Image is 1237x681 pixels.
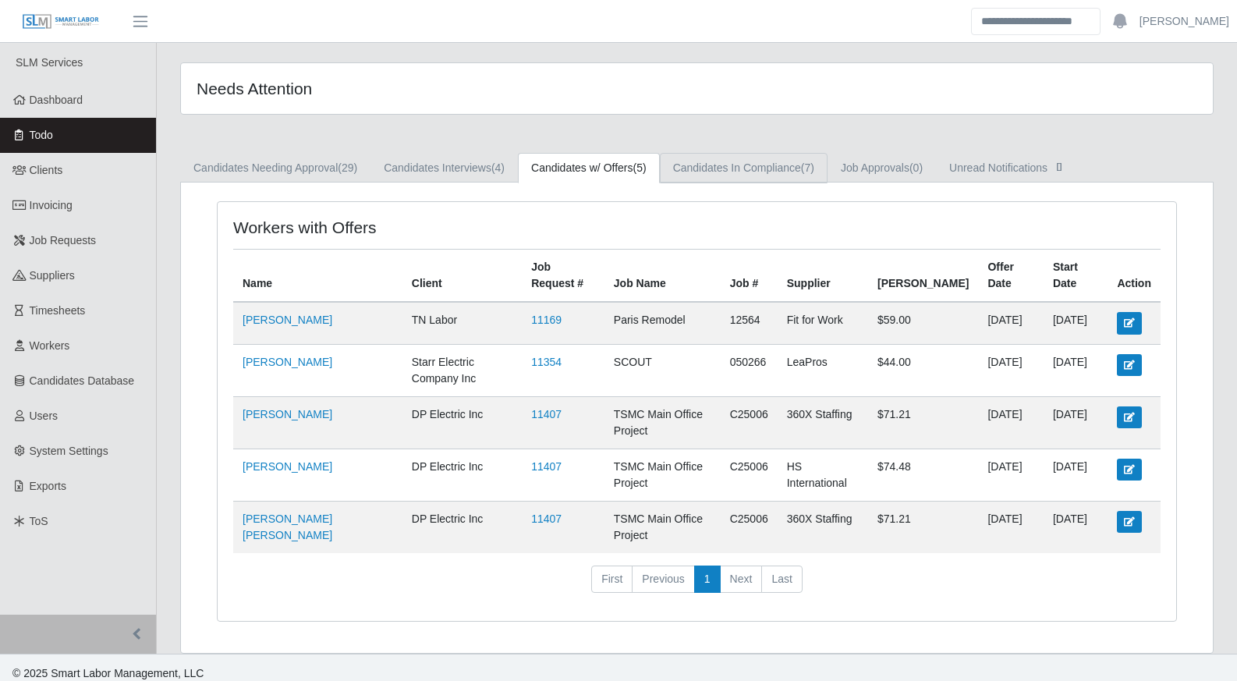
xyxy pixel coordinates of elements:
td: Starr Electric Company Inc [402,344,522,396]
td: HS International [778,449,868,501]
td: [DATE] [978,396,1043,449]
span: Exports [30,480,66,492]
a: 11169 [531,314,562,326]
span: Timesheets [30,304,86,317]
th: Start Date [1044,250,1108,303]
img: SLM Logo [22,13,100,30]
td: DP Electric Inc [402,501,522,553]
td: TSMC Main Office Project [604,396,721,449]
span: Suppliers [30,269,75,282]
th: Job Request # [522,250,604,303]
th: Job # [721,250,778,303]
th: Action [1108,250,1161,303]
span: (4) [491,161,505,174]
h4: Workers with Offers [233,218,606,237]
a: [PERSON_NAME] [243,356,332,368]
td: C25006 [721,396,778,449]
a: Candidates In Compliance [660,153,828,183]
td: C25006 [721,449,778,501]
th: Job Name [604,250,721,303]
a: Unread Notifications [936,153,1080,183]
th: Supplier [778,250,868,303]
td: Fit for Work [778,302,868,344]
span: Dashboard [30,94,83,106]
span: Todo [30,129,53,141]
span: ToS [30,515,48,527]
td: DP Electric Inc [402,449,522,501]
td: $44.00 [868,344,978,396]
td: [DATE] [1044,302,1108,344]
td: $71.21 [868,501,978,553]
td: $71.21 [868,396,978,449]
td: TSMC Main Office Project [604,501,721,553]
td: 12564 [721,302,778,344]
td: LeaPros [778,344,868,396]
a: [PERSON_NAME] [243,408,332,420]
a: [PERSON_NAME] [243,314,332,326]
th: Client [402,250,522,303]
td: [DATE] [978,302,1043,344]
span: [] [1051,160,1067,172]
td: $59.00 [868,302,978,344]
a: Candidates Interviews [370,153,518,183]
a: 11407 [531,513,562,525]
a: [PERSON_NAME] [1140,13,1229,30]
span: Workers [30,339,70,352]
span: (7) [801,161,814,174]
a: Candidates Needing Approval [180,153,370,183]
th: Name [233,250,402,303]
span: (29) [338,161,357,174]
span: (0) [909,161,923,174]
a: 11354 [531,356,562,368]
a: [PERSON_NAME] [PERSON_NAME] [243,513,332,541]
a: 1 [694,566,721,594]
a: [PERSON_NAME] [243,460,332,473]
td: [DATE] [1044,449,1108,501]
td: 360X Staffing [778,501,868,553]
td: [DATE] [1044,396,1108,449]
td: C25006 [721,501,778,553]
td: 360X Staffing [778,396,868,449]
td: $74.48 [868,449,978,501]
th: Offer Date [978,250,1043,303]
span: Invoicing [30,199,73,211]
td: TN Labor [402,302,522,344]
td: [DATE] [978,449,1043,501]
th: [PERSON_NAME] [868,250,978,303]
nav: pagination [233,566,1161,606]
a: 11407 [531,408,562,420]
td: 050266 [721,344,778,396]
a: 11407 [531,460,562,473]
a: Job Approvals [828,153,936,183]
td: Paris Remodel [604,302,721,344]
span: (5) [633,161,647,174]
td: [DATE] [1044,344,1108,396]
input: Search [971,8,1101,35]
span: SLM Services [16,56,83,69]
span: Users [30,410,58,422]
td: [DATE] [1044,501,1108,553]
h4: Needs Attention [197,79,600,98]
span: System Settings [30,445,108,457]
span: Candidates Database [30,374,135,387]
td: [DATE] [978,344,1043,396]
span: © 2025 Smart Labor Management, LLC [12,667,204,679]
td: TSMC Main Office Project [604,449,721,501]
td: DP Electric Inc [402,396,522,449]
span: Job Requests [30,234,97,247]
span: Clients [30,164,63,176]
td: [DATE] [978,501,1043,553]
td: SCOUT [604,344,721,396]
a: Candidates w/ Offers [518,153,660,183]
